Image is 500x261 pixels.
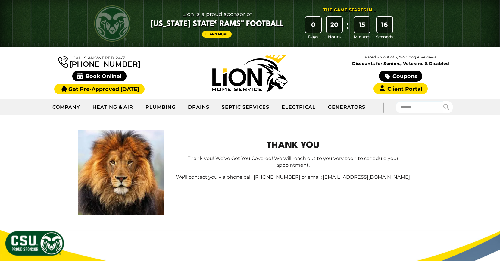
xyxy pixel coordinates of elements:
[377,17,392,33] div: 16
[212,55,288,92] img: Lion Home Service
[345,17,351,40] div: :
[276,100,322,115] a: Electrical
[325,54,476,61] p: Rated 4.7 out of 5,294 Google Reviews
[327,17,342,33] div: 20
[46,100,86,115] a: Company
[54,84,144,94] a: Get Pre-Approved [DATE]
[379,71,422,82] a: Coupons
[174,155,412,169] p: Thank you! We’ve Got You Covered! We will reach out to you very soon to schedule your appointment.
[202,31,232,38] a: Learn More
[327,61,475,66] span: Discounts for Seniors, Veterans & Disabled
[72,71,127,81] span: Book Online!
[182,100,216,115] a: Drains
[354,17,370,33] div: 15
[86,100,139,115] a: Heating & Air
[58,55,140,68] a: [PHONE_NUMBER]
[164,130,422,215] div: We'll contact you via phone call: [PHONE_NUMBER] or email: [EMAIL_ADDRESS][DOMAIN_NAME]
[373,83,428,94] a: Client Portal
[150,19,284,29] span: [US_STATE] State® Rams™ Football
[216,100,276,115] a: Septic Services
[139,100,182,115] a: Plumbing
[323,7,376,14] div: The Game Starts in...
[5,230,65,256] img: CSU Sponsor Badge
[354,34,370,40] span: Minutes
[174,139,412,153] h1: Thank you
[308,34,318,40] span: Days
[328,34,341,40] span: Hours
[150,9,284,19] span: Lion is a proud sponsor of
[94,5,130,42] img: CSU Rams logo
[305,17,321,33] div: 0
[376,34,393,40] span: Seconds
[322,100,372,115] a: Generators
[371,99,395,115] div: |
